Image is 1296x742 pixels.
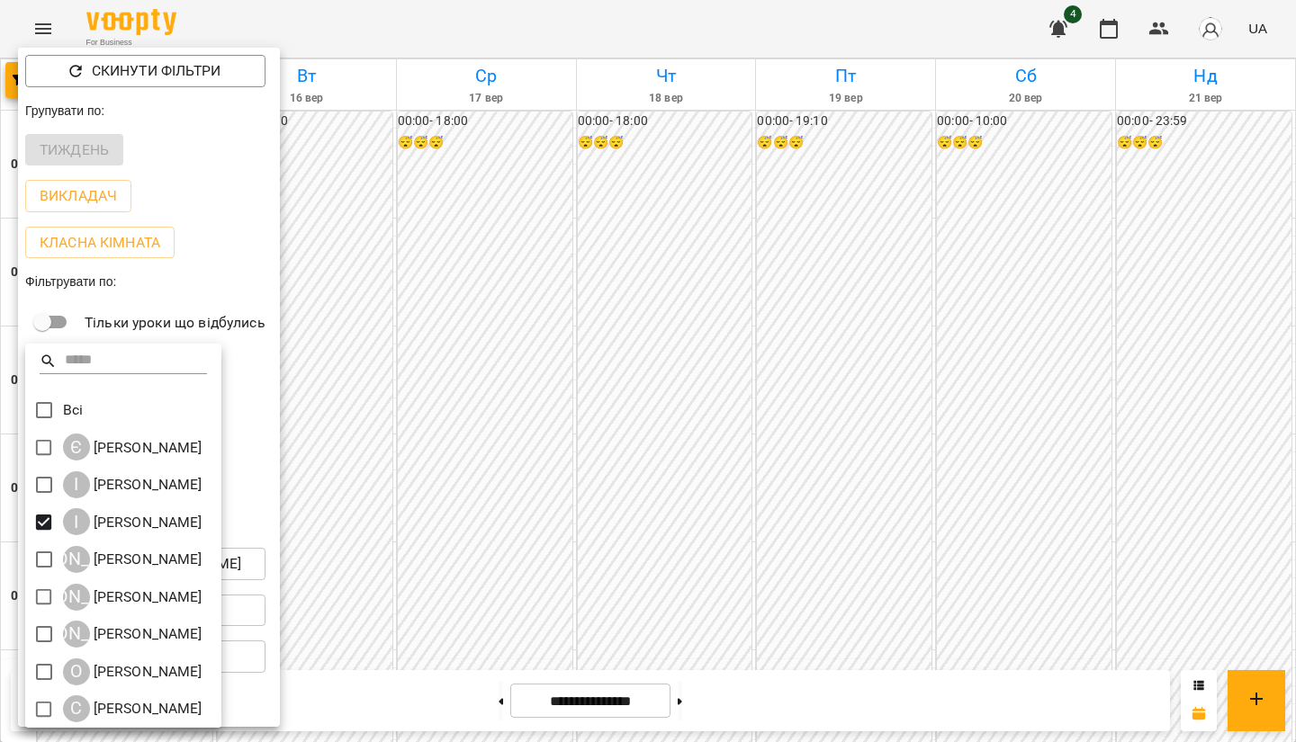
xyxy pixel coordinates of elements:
[63,695,90,722] div: С
[63,658,202,685] a: О [PERSON_NAME]
[63,695,202,722] a: С [PERSON_NAME]
[63,471,202,498] a: І [PERSON_NAME]
[63,658,202,685] div: Олена Грицайко
[63,546,202,573] a: [PERSON_NAME] [PERSON_NAME]
[90,586,202,608] p: [PERSON_NAME]
[63,399,83,421] p: Всі
[63,508,202,535] a: І [PERSON_NAME]
[63,584,90,611] div: [PERSON_NAME]
[63,508,90,535] div: І
[63,471,90,498] div: І
[63,434,202,460] div: Євгенія Мумжинська
[63,584,202,611] a: [PERSON_NAME] [PERSON_NAME]
[63,621,202,648] div: Наталія Ємець
[90,474,202,496] p: [PERSON_NAME]
[90,549,202,570] p: [PERSON_NAME]
[63,434,90,460] div: Є
[63,621,202,648] a: [PERSON_NAME] [PERSON_NAME]
[90,437,202,459] p: [PERSON_NAME]
[90,512,202,533] p: [PERSON_NAME]
[90,661,202,683] p: [PERSON_NAME]
[63,434,202,460] a: Є [PERSON_NAME]
[63,695,202,722] div: Софія Брусова
[63,508,202,535] div: Ірина Коса
[90,698,202,720] p: [PERSON_NAME]
[63,546,90,573] div: [PERSON_NAME]
[63,621,90,648] div: [PERSON_NAME]
[63,584,202,611] div: Ксенія Волєва
[63,658,90,685] div: О
[63,471,202,498] div: Ірина Бутенко
[90,623,202,645] p: [PERSON_NAME]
